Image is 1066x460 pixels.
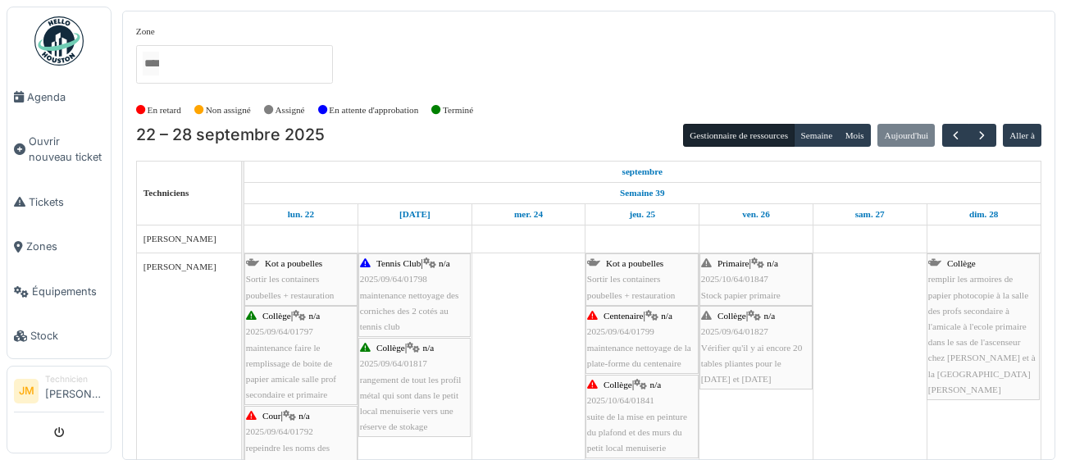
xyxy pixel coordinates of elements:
[7,269,111,314] a: Équipements
[701,274,768,284] span: 2025/10/64/01847
[928,274,1036,394] span: remplir les armoires de papier photocopie à la salle des profs secondaire à l'amicale à l'ecole p...
[625,204,659,225] a: 25 septembre 2025
[30,328,104,344] span: Stock
[604,311,643,321] span: Centenaire
[32,284,104,299] span: Équipements
[360,375,462,432] span: rangement de tout les profil métal qui sont dans le petit local menuiserie vers une réserve de st...
[395,204,435,225] a: 23 septembre 2025
[7,314,111,359] a: Stock
[650,380,662,389] span: n/a
[34,16,84,66] img: Badge_color-CXgf-gQk.svg
[246,308,356,403] div: |
[443,103,473,117] label: Terminé
[246,274,335,299] span: Sortir les containers poubelles + restauration
[587,377,697,456] div: |
[376,258,421,268] span: Tennis Club
[661,311,672,321] span: n/a
[604,380,632,389] span: Collège
[717,258,749,268] span: Primaire
[510,204,547,225] a: 24 septembre 2025
[7,180,111,225] a: Tickets
[701,326,768,336] span: 2025/09/64/01827
[276,103,305,117] label: Assigné
[587,274,676,299] span: Sortir les containers poubelles + restauration
[7,120,111,180] a: Ouvrir nouveau ticket
[587,395,654,405] span: 2025/10/64/01841
[606,258,663,268] span: Kot a poubelles
[143,234,216,244] span: [PERSON_NAME]
[701,290,781,300] span: Stock papier primaire
[764,311,776,321] span: n/a
[587,308,697,371] div: |
[136,25,155,39] label: Zone
[877,124,935,147] button: Aujourd'hui
[360,340,469,435] div: |
[717,311,746,321] span: Collège
[29,194,104,210] span: Tickets
[309,311,321,321] span: n/a
[947,258,976,268] span: Collège
[14,373,104,412] a: JM Technicien[PERSON_NAME]
[148,103,181,117] label: En retard
[29,134,104,165] span: Ouvrir nouveau ticket
[7,75,111,120] a: Agenda
[701,256,811,303] div: |
[587,412,687,453] span: suite de la mise en peinture du plafond et des murs du petit local menuiserie
[965,204,1002,225] a: 28 septembre 2025
[360,358,427,368] span: 2025/09/64/01817
[587,343,691,368] span: maintenance nettoyage de la plate-forme du centenaire
[246,326,313,336] span: 2025/09/64/01797
[701,343,802,384] span: Vérifier qu'il y ai encore 20 tables pliantes pour le [DATE] et [DATE]
[616,183,668,203] a: Semaine 39
[360,256,469,335] div: |
[246,343,336,400] span: maintenance faire le remplissage de boite de papier amicale salle prof secondaire et primaire
[136,125,325,145] h2: 22 – 28 septembre 2025
[738,204,774,225] a: 26 septembre 2025
[262,411,280,421] span: Cour
[376,343,405,353] span: Collège
[143,262,216,271] span: [PERSON_NAME]
[851,204,889,225] a: 27 septembre 2025
[298,411,310,421] span: n/a
[143,188,189,198] span: Techniciens
[683,124,795,147] button: Gestionnaire de ressources
[246,426,313,436] span: 2025/09/64/01792
[7,225,111,270] a: Zones
[26,239,104,254] span: Zones
[968,124,995,148] button: Suivant
[618,162,667,182] a: 22 septembre 2025
[587,326,654,336] span: 2025/09/64/01799
[794,124,839,147] button: Semaine
[701,308,811,387] div: |
[265,258,322,268] span: Kot a poubelles
[942,124,969,148] button: Précédent
[206,103,251,117] label: Non assigné
[1003,124,1041,147] button: Aller à
[143,52,159,75] input: Tous
[329,103,418,117] label: En attente d'approbation
[360,290,459,331] span: maintenance nettoyage des corniches des 2 cotés au tennis club
[45,373,104,385] div: Technicien
[360,274,427,284] span: 2025/09/64/01798
[439,258,450,268] span: n/a
[27,89,104,105] span: Agenda
[423,343,435,353] span: n/a
[45,373,104,408] li: [PERSON_NAME]
[284,204,318,225] a: 22 septembre 2025
[767,258,778,268] span: n/a
[262,311,291,321] span: Collège
[14,379,39,403] li: JM
[838,124,871,147] button: Mois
